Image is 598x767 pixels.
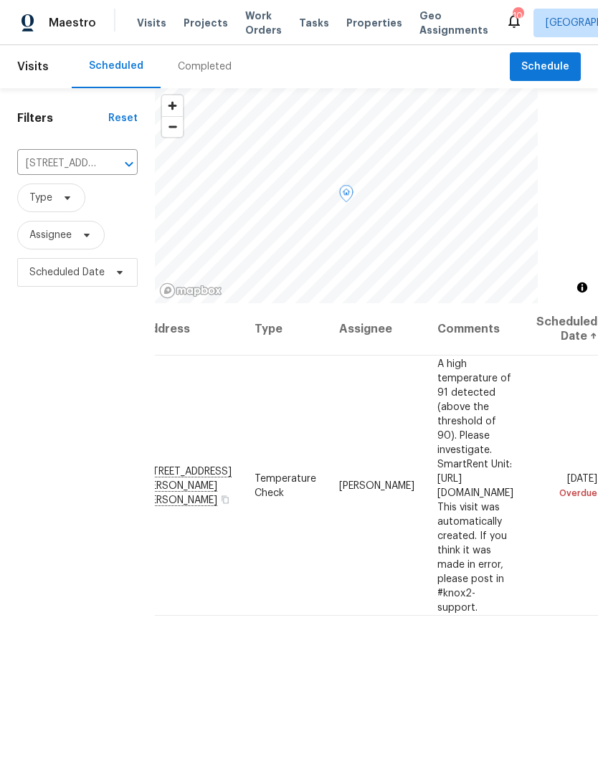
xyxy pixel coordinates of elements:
div: Map marker [339,185,353,207]
input: Search for an address... [17,153,98,175]
div: Overdue [536,485,597,500]
span: Visits [137,16,166,30]
th: Assignee [328,303,426,356]
button: Schedule [510,52,581,82]
span: [DATE] [536,473,597,500]
span: Work Orders [245,9,282,37]
span: Schedule [521,58,569,76]
span: Scheduled Date [29,265,105,280]
span: Type [29,191,52,205]
th: Type [243,303,328,356]
th: Comments [426,303,525,356]
button: Copy Address [219,492,232,505]
th: Scheduled Date ↑ [525,303,598,356]
span: Geo Assignments [419,9,488,37]
div: Reset [108,111,138,125]
span: Visits [17,51,49,82]
span: Tasks [299,18,329,28]
span: Temperature Check [255,473,316,497]
th: Address [141,303,243,356]
span: Properties [346,16,402,30]
button: Zoom out [162,116,183,137]
h1: Filters [17,111,108,125]
button: Toggle attribution [574,279,591,296]
span: Toggle attribution [578,280,587,295]
button: Zoom in [162,95,183,116]
span: Maestro [49,16,96,30]
span: A high temperature of 91 detected (above the threshold of 90). Please investigate. SmartRent Unit... [437,358,513,612]
div: Scheduled [89,59,143,73]
div: Completed [178,59,232,74]
span: Assignee [29,228,72,242]
div: 10 [513,9,523,23]
canvas: Map [155,88,538,303]
button: Open [119,154,139,174]
span: Zoom out [162,117,183,137]
span: Projects [184,16,228,30]
a: Mapbox homepage [159,282,222,299]
span: [PERSON_NAME] [339,480,414,490]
